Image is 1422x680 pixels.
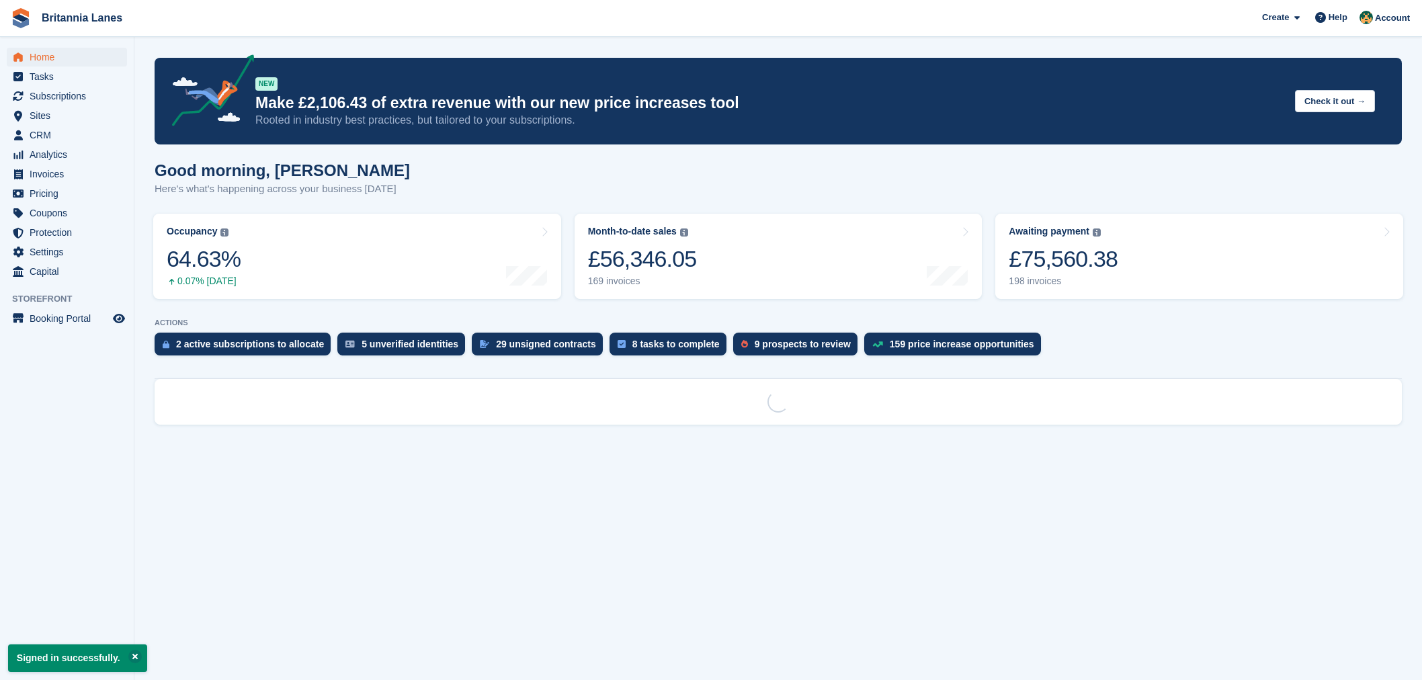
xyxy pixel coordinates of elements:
img: active_subscription_to_allocate_icon-d502201f5373d7db506a760aba3b589e785aa758c864c3986d89f69b8ff3... [163,340,169,349]
div: Awaiting payment [1009,226,1089,237]
a: menu [7,126,127,144]
img: price-adjustments-announcement-icon-8257ccfd72463d97f412b2fc003d46551f7dbcb40ab6d574587a9cd5c0d94... [161,54,255,131]
a: menu [7,106,127,125]
button: Check it out → [1295,90,1375,112]
p: Make £2,106.43 of extra revenue with our new price increases tool [255,93,1284,113]
div: 64.63% [167,245,241,273]
a: menu [7,87,127,105]
a: menu [7,262,127,281]
a: menu [7,184,127,203]
a: Britannia Lanes [36,7,128,29]
div: Occupancy [167,226,217,237]
a: Awaiting payment £75,560.38 198 invoices [995,214,1403,299]
a: menu [7,145,127,164]
span: Booking Portal [30,309,110,328]
a: 5 unverified identities [337,333,472,362]
a: menu [7,309,127,328]
img: verify_identity-adf6edd0f0f0b5bbfe63781bf79b02c33cf7c696d77639b501bdc392416b5a36.svg [345,340,355,348]
span: Sites [30,106,110,125]
span: Analytics [30,145,110,164]
div: 0.07% [DATE] [167,275,241,287]
span: Invoices [30,165,110,183]
p: Signed in successfully. [8,644,147,672]
span: Create [1262,11,1289,24]
img: icon-info-grey-7440780725fd019a000dd9b08b2336e03edf1995a4989e88bcd33f0948082b44.svg [680,228,688,237]
a: menu [7,243,127,261]
h1: Good morning, [PERSON_NAME] [155,161,410,179]
img: contract_signature_icon-13c848040528278c33f63329250d36e43548de30e8caae1d1a13099fd9432cc5.svg [480,340,489,348]
a: 9 prospects to review [733,333,864,362]
img: icon-info-grey-7440780725fd019a000dd9b08b2336e03edf1995a4989e88bcd33f0948082b44.svg [220,228,228,237]
div: 29 unsigned contracts [496,339,596,349]
img: prospect-51fa495bee0391a8d652442698ab0144808aea92771e9ea1ae160a38d050c398.svg [741,340,748,348]
a: menu [7,204,127,222]
a: 29 unsigned contracts [472,333,610,362]
div: NEW [255,77,278,91]
img: price_increase_opportunities-93ffe204e8149a01c8c9dc8f82e8f89637d9d84a8eef4429ea346261dce0b2c0.svg [872,341,883,347]
span: Settings [30,243,110,261]
img: stora-icon-8386f47178a22dfd0bd8f6a31ec36ba5ce8667c1dd55bd0f319d3a0aa187defe.svg [11,8,31,28]
a: 2 active subscriptions to allocate [155,333,337,362]
span: Protection [30,223,110,242]
a: 8 tasks to complete [610,333,733,362]
span: Home [30,48,110,67]
span: Tasks [30,67,110,86]
span: Coupons [30,204,110,222]
img: Nathan Kellow [1360,11,1373,24]
span: Capital [30,262,110,281]
div: £75,560.38 [1009,245,1118,273]
a: Preview store [111,310,127,327]
img: icon-info-grey-7440780725fd019a000dd9b08b2336e03edf1995a4989e88bcd33f0948082b44.svg [1093,228,1101,237]
p: ACTIONS [155,318,1402,327]
span: Help [1329,11,1347,24]
div: £56,346.05 [588,245,697,273]
a: Month-to-date sales £56,346.05 169 invoices [575,214,982,299]
div: 198 invoices [1009,275,1118,287]
img: task-75834270c22a3079a89374b754ae025e5fb1db73e45f91037f5363f120a921f8.svg [618,340,626,348]
a: menu [7,165,127,183]
div: 159 price increase opportunities [890,339,1034,349]
a: 159 price increase opportunities [864,333,1048,362]
span: Pricing [30,184,110,203]
span: CRM [30,126,110,144]
div: 2 active subscriptions to allocate [176,339,324,349]
p: Here's what's happening across your business [DATE] [155,181,410,197]
a: Occupancy 64.63% 0.07% [DATE] [153,214,561,299]
div: 9 prospects to review [755,339,851,349]
a: menu [7,48,127,67]
p: Rooted in industry best practices, but tailored to your subscriptions. [255,113,1284,128]
div: 8 tasks to complete [632,339,720,349]
div: 5 unverified identities [362,339,458,349]
span: Subscriptions [30,87,110,105]
span: Storefront [12,292,134,306]
a: menu [7,223,127,242]
a: menu [7,67,127,86]
div: Month-to-date sales [588,226,677,237]
div: 169 invoices [588,275,697,287]
span: Account [1375,11,1410,25]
